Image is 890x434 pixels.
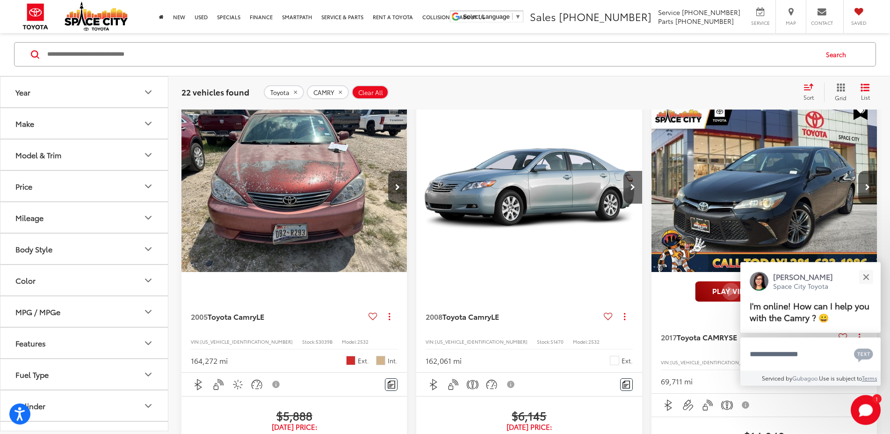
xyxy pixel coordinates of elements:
button: Actions [381,308,398,324]
span: Toyota CAMRY [677,331,729,342]
div: Year [143,87,154,98]
span: dropdown dots [389,313,390,320]
button: YearYear [0,77,169,108]
span: [PHONE_NUMBER] [675,16,734,26]
span: Special [854,102,868,120]
span: LE [256,311,264,322]
p: Space City Toyota [773,282,833,291]
span: Service [658,7,680,17]
div: Close[PERSON_NAME]Space City ToyotaI'm online! How can I help you with the Camry ? 😀Type your mes... [740,262,881,386]
div: 162,061 mi [426,355,462,366]
button: Fuel TypeFuel Type [0,360,169,390]
div: Price [15,182,32,191]
a: Select Language​ [463,13,521,20]
button: Chat with SMS [851,344,876,365]
svg: Text [854,347,873,362]
span: Sort [803,94,814,102]
button: Clear All [352,86,389,100]
div: Fuel Type [15,370,49,379]
div: Mileage [143,213,154,224]
div: Fuel Type [143,369,154,381]
span: Map [781,20,801,26]
img: Comments [388,381,395,389]
img: Bluetooth® [193,379,204,390]
button: ColorColor [0,265,169,296]
span: Stock: [537,338,550,345]
span: Contact [811,20,833,26]
div: Features [15,339,46,348]
div: Body Style [15,245,52,254]
button: MPG / MPGeMPG / MPGe [0,297,169,327]
div: Year [15,88,30,97]
img: Bluetooth® [428,379,440,390]
span: CAMRY [313,89,334,96]
button: View Disclaimer [268,375,284,394]
img: Sunroof/Moonroof [232,379,244,390]
span: ▼ [515,13,521,20]
span: [US_VEHICLE_IDENTIFICATION_NUMBER] [435,338,528,345]
span: Grid [835,94,847,102]
span: Model: [573,338,588,345]
span: Select Language [463,13,510,20]
span: [US_VEHICLE_IDENTIFICATION_NUMBER] [670,359,763,366]
span: dropdown dots [624,313,625,320]
span: 1 [876,397,878,401]
img: Keyless Entry [702,399,713,411]
span: 22 vehicles found [181,87,249,98]
span: Toyota Camry [442,311,491,322]
img: Keyless Entry [447,379,459,390]
button: Toggle Chat Window [851,395,881,425]
span: VIN: [661,359,670,366]
span: Service [750,20,771,26]
span: Saved [848,20,869,26]
div: 164,272 mi [191,355,228,366]
button: Close [856,267,876,287]
input: Search by Make, Model, or Keyword [46,44,817,66]
div: Price [143,181,154,192]
span: SE [729,331,737,342]
span: Taupe [376,356,385,365]
span: Ext. [622,356,633,365]
span: [PHONE_NUMBER] [682,7,740,17]
button: remove Toyota [264,86,304,100]
span: Model: [342,338,357,345]
img: Cruise Control [251,379,263,390]
div: MPG / MPGe [15,308,60,316]
button: List View [854,83,877,102]
div: Make [15,119,34,128]
a: 2008Toyota CamryLE [426,311,600,322]
div: 2017 Toyota CAMRY SE 0 [651,102,878,272]
svg: Start Chat [851,395,881,425]
span: VIN: [191,338,200,345]
button: remove CAMRY [307,86,349,100]
div: Features [143,338,154,349]
span: [US_VEHICLE_IDENTIFICATION_NUMBER] [200,338,293,345]
img: Emergency Brake Assist [721,399,733,411]
a: 2005 Toyota Camry LE2005 Toyota Camry LE2005 Toyota Camry LE2005 Toyota Camry LE [181,102,408,272]
button: Comments [620,378,633,391]
div: Model & Trim [15,151,61,160]
span: 2017 [661,331,677,342]
img: Keyless Entry [212,379,224,390]
span: Super White [610,356,619,365]
button: Next image [858,171,877,204]
button: Comments [385,378,398,391]
button: CylinderCylinder [0,391,169,421]
span: ​ [512,13,513,20]
button: FeaturesFeatures [0,328,169,359]
button: View Disclaimer [738,395,754,415]
a: 2017 Toyota CAMRY SE2017 Toyota CAMRY SE2017 Toyota CAMRY SE2017 Toyota CAMRY SE [651,102,878,272]
span: Parts [658,16,673,26]
span: [DATE] Price: [191,422,398,432]
img: Space City Toyota [65,2,128,31]
div: Body Style [143,244,154,255]
div: Make [143,118,154,130]
span: Toyota [270,89,289,96]
img: 2005 Toyota Camry LE [181,102,408,272]
span: [DATE] Price: [426,422,632,432]
span: $6,145 [426,408,632,422]
span: Int. [388,356,398,365]
div: Color [143,275,154,287]
span: Use is subject to [819,374,862,382]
